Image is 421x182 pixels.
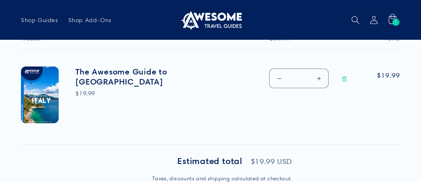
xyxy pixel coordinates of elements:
input: Quantity for The Awesome Guide to Italy [288,69,309,88]
summary: Search [346,11,365,29]
a: Remove The Awesome Guide to Italy [337,69,352,90]
th: Quantity [248,37,358,50]
a: The Awesome Guide to [GEOGRAPHIC_DATA] [75,67,201,87]
h2: Estimated total [177,157,242,166]
a: Shop Guides [16,11,63,29]
th: Total [358,37,400,50]
div: $19.99 [75,89,201,98]
span: Shop Guides [21,16,58,24]
img: Awesome Travel Guides [179,10,242,30]
a: Awesome Travel Guides [176,7,245,33]
span: $19.99 [375,71,400,81]
p: $19.99 USD [251,158,292,165]
th: Product [21,37,248,50]
span: 1 [395,19,398,26]
span: Shop Add-Ons [68,16,112,24]
a: Shop Add-Ons [63,11,117,29]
